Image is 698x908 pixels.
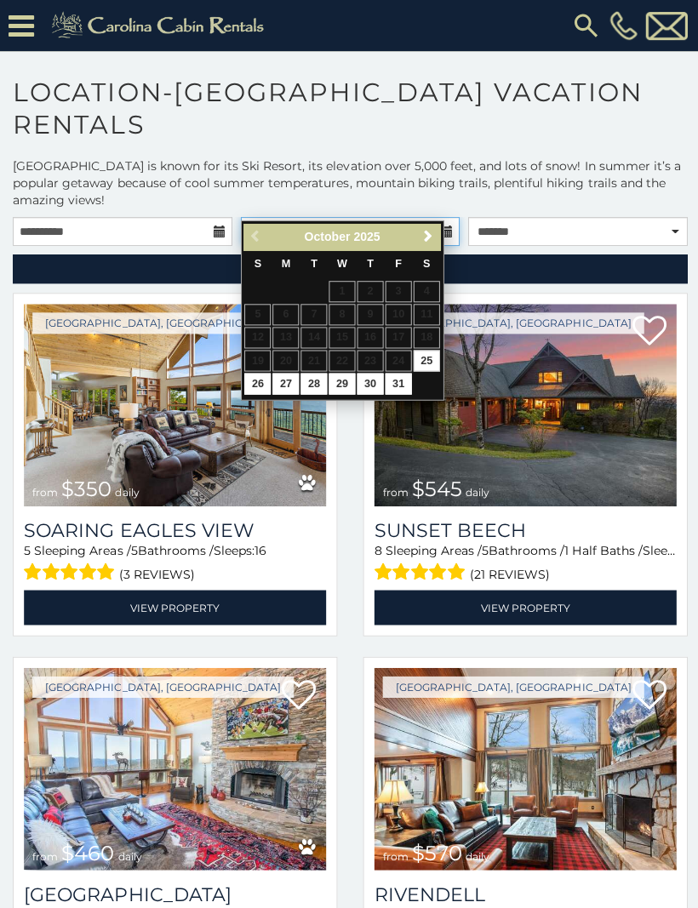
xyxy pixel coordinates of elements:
span: Monday [281,257,290,269]
span: Thursday [366,257,373,269]
span: 16 [254,541,266,557]
span: from [381,847,407,859]
span: 2025 [352,229,379,243]
a: 25 [412,349,438,370]
a: Next [416,226,438,247]
a: [GEOGRAPHIC_DATA], [GEOGRAPHIC_DATA] [32,311,293,333]
span: $545 [410,475,461,500]
span: $350 [61,475,112,500]
span: daily [115,484,139,497]
span: from [381,484,407,497]
img: Rivendell [373,665,674,867]
a: [GEOGRAPHIC_DATA], [GEOGRAPHIC_DATA] [381,311,642,333]
a: Sunset Beech from $545 daily [373,303,674,505]
a: 26 [243,372,270,393]
img: Khaki-logo.png [43,9,277,43]
span: $460 [61,837,114,862]
h3: Mile High Lodge [24,880,325,903]
img: Mile High Lodge [24,665,325,867]
a: [GEOGRAPHIC_DATA] [24,880,325,903]
a: Add to favorites [281,676,315,711]
a: Rivendell [373,880,674,903]
a: Add to favorites [630,676,664,711]
span: 5 [24,541,31,557]
a: Soaring Eagles View [24,517,325,540]
a: Soaring Eagles View from $350 daily [24,303,325,505]
a: View Property [373,588,674,623]
span: daily [464,484,488,497]
a: 30 [356,372,382,393]
a: 28 [300,372,326,393]
span: $570 [410,837,461,862]
span: Tuesday [310,257,317,269]
div: Sleeping Areas / Bathrooms / Sleeps: [373,540,674,584]
span: (3 reviews) [119,562,195,584]
span: 1 Half Baths / [563,541,640,557]
span: daily [464,847,488,859]
span: 5 [130,541,137,557]
a: Add to favorites [630,313,664,349]
a: [GEOGRAPHIC_DATA], [GEOGRAPHIC_DATA] [32,674,293,695]
a: Mile High Lodge from $460 daily [24,665,325,867]
span: daily [117,847,141,859]
div: Sleeping Areas / Bathrooms / Sleeps: [24,540,325,584]
span: Sunday [254,257,260,269]
a: View Property [24,588,325,623]
a: 31 [384,372,410,393]
img: Soaring Eagles View [24,303,325,505]
a: 29 [328,372,354,393]
span: 8 [373,541,380,557]
span: (21 reviews) [468,562,548,584]
a: [PHONE_NUMBER] [604,11,639,40]
span: 5 [480,541,487,557]
span: Friday [394,257,401,269]
span: Saturday [421,257,428,269]
img: Sunset Beech [373,303,674,505]
span: from [32,847,58,859]
span: October [303,229,349,243]
a: Rivendell from $570 daily [373,665,674,867]
a: Sunset Beech [373,517,674,540]
span: Wednesday [336,257,346,269]
a: 27 [272,372,298,393]
span: from [32,484,58,497]
img: search-regular.svg [569,10,599,41]
span: Next [420,229,433,243]
a: [GEOGRAPHIC_DATA], [GEOGRAPHIC_DATA] [381,674,642,695]
a: RefineSearchFilters [13,254,685,283]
